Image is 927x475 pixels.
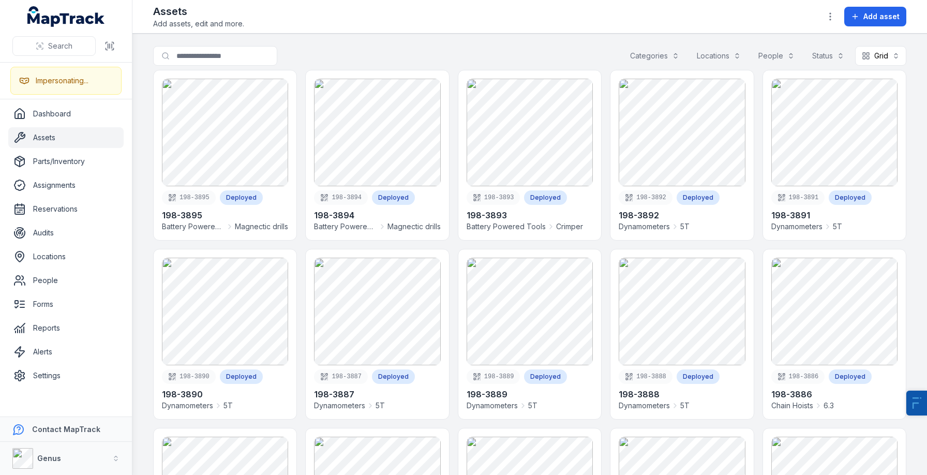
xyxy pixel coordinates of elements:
a: Audits [8,222,124,243]
a: Reports [8,318,124,338]
a: Parts/Inventory [8,151,124,172]
button: Grid [855,46,906,66]
strong: Contact MapTrack [32,425,100,434]
a: Reservations [8,199,124,219]
a: Locations [8,246,124,267]
a: People [8,270,124,291]
a: MapTrack [27,6,105,27]
h2: Assets [153,4,244,19]
button: Status [805,46,851,66]
a: Assets [8,127,124,148]
a: Settings [8,365,124,386]
button: Search [12,36,96,56]
button: Categories [623,46,686,66]
span: Add assets, edit and more. [153,19,244,29]
div: Impersonating... [36,76,88,86]
button: Locations [690,46,747,66]
span: Search [48,41,72,51]
a: Alerts [8,342,124,362]
button: People [752,46,801,66]
strong: Genus [37,454,61,463]
a: Forms [8,294,124,315]
button: Add asset [844,7,906,26]
span: Add asset [863,11,900,22]
a: Assignments [8,175,124,196]
a: Dashboard [8,103,124,124]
